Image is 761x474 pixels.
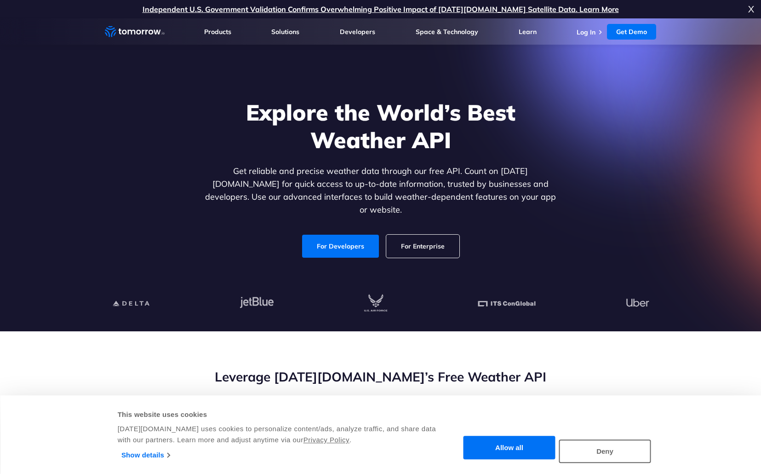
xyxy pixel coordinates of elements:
[271,28,299,36] a: Solutions
[607,24,656,40] a: Get Demo
[118,409,437,420] div: This website uses cookies
[121,448,170,462] a: Show details
[386,235,459,258] a: For Enterprise
[203,98,558,154] h1: Explore the World’s Best Weather API
[302,235,379,258] a: For Developers
[340,28,375,36] a: Developers
[463,436,555,460] button: Allow all
[105,25,165,39] a: Home link
[105,368,657,386] h2: Leverage [DATE][DOMAIN_NAME]’s Free Weather API
[203,165,558,216] p: Get reliable and precise weather data through our free API. Count on [DATE][DOMAIN_NAME] for quic...
[143,5,619,14] a: Independent U.S. Government Validation Confirms Overwhelming Positive Impact of [DATE][DOMAIN_NAM...
[559,439,651,463] button: Deny
[118,423,437,445] div: [DATE][DOMAIN_NAME] uses cookies to personalize content/ads, analyze traffic, and share data with...
[303,436,349,444] a: Privacy Policy
[577,28,595,36] a: Log In
[519,28,537,36] a: Learn
[416,28,478,36] a: Space & Technology
[204,28,231,36] a: Products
